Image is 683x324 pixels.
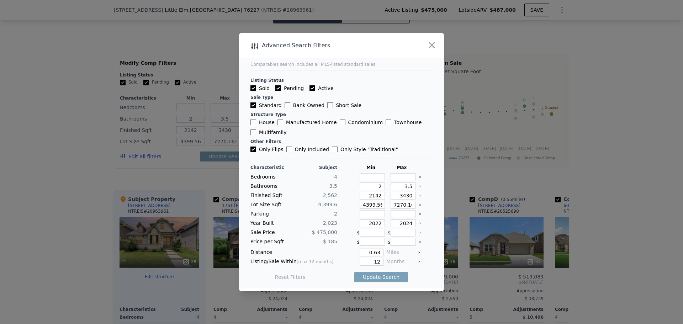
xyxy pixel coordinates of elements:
[309,85,315,91] input: Active
[334,211,337,217] span: 2
[250,173,292,181] div: Bedrooms
[418,260,421,263] button: Clear
[357,238,385,246] div: $
[286,147,292,152] input: Only Included
[418,251,421,254] button: Clear
[250,192,292,200] div: Finished Sqft
[250,219,292,227] div: Year Built
[250,119,256,125] input: House
[275,85,304,92] label: Pending
[357,229,385,237] div: $
[275,85,281,91] input: Pending
[250,146,284,153] label: Only Flips
[334,174,337,180] span: 4
[285,102,324,109] label: Bank Owned
[354,272,408,282] button: Update Search
[250,201,292,209] div: Lot Size Sqft
[277,119,337,126] label: Manufactured Home
[327,102,333,108] input: Short Sale
[419,203,422,206] button: Clear
[250,249,337,256] div: Distance
[340,119,345,125] input: Condominium
[388,229,416,237] div: $
[250,129,286,136] label: Multifamily
[357,165,385,170] div: Min
[318,202,337,207] span: 4,399.6
[386,249,415,256] div: Miles
[323,239,337,244] span: $ 185
[277,119,283,125] input: Manufactured Home
[329,183,337,189] span: 3.5
[386,258,415,266] div: Months
[297,259,334,264] span: (max 12 months)
[250,129,256,135] input: Multifamily
[327,102,361,109] label: Short Sale
[340,119,383,126] label: Condominium
[250,229,292,237] div: Sale Price
[250,119,275,126] label: House
[250,95,433,100] div: Sale Type
[386,119,391,125] input: Townhouse
[419,240,422,243] button: Clear
[250,85,270,92] label: Sold
[250,112,433,117] div: Structure Type
[250,165,292,170] div: Characteristic
[312,229,337,235] span: $ 475,000
[250,238,292,246] div: Price per Sqft
[332,146,398,153] label: Only Style " Traditional "
[419,231,422,234] button: Clear
[250,102,282,109] label: Standard
[388,165,416,170] div: Max
[419,194,422,197] button: Clear
[250,182,292,190] div: Bathrooms
[250,210,292,218] div: Parking
[239,41,403,51] div: Advanced Search Filters
[250,62,433,67] div: Comparables search includes all MLS-listed standard sales
[286,146,329,153] label: Only Included
[250,147,256,152] input: Only Flips
[250,85,256,91] input: Sold
[419,176,422,179] button: Clear
[309,85,333,92] label: Active
[419,222,422,225] button: Clear
[388,238,416,246] div: $
[285,102,290,108] input: Bank Owned
[250,258,337,266] div: Listing/Sale Within
[332,147,338,152] input: Only Style "Traditional"
[250,102,256,108] input: Standard
[323,220,337,226] span: 2,023
[275,273,306,281] button: Reset
[419,213,422,216] button: Clear
[250,139,433,144] div: Other Filters
[295,165,337,170] div: Subject
[250,78,433,83] div: Listing Status
[323,192,337,198] span: 2,562
[419,185,422,188] button: Clear
[386,119,422,126] label: Townhouse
